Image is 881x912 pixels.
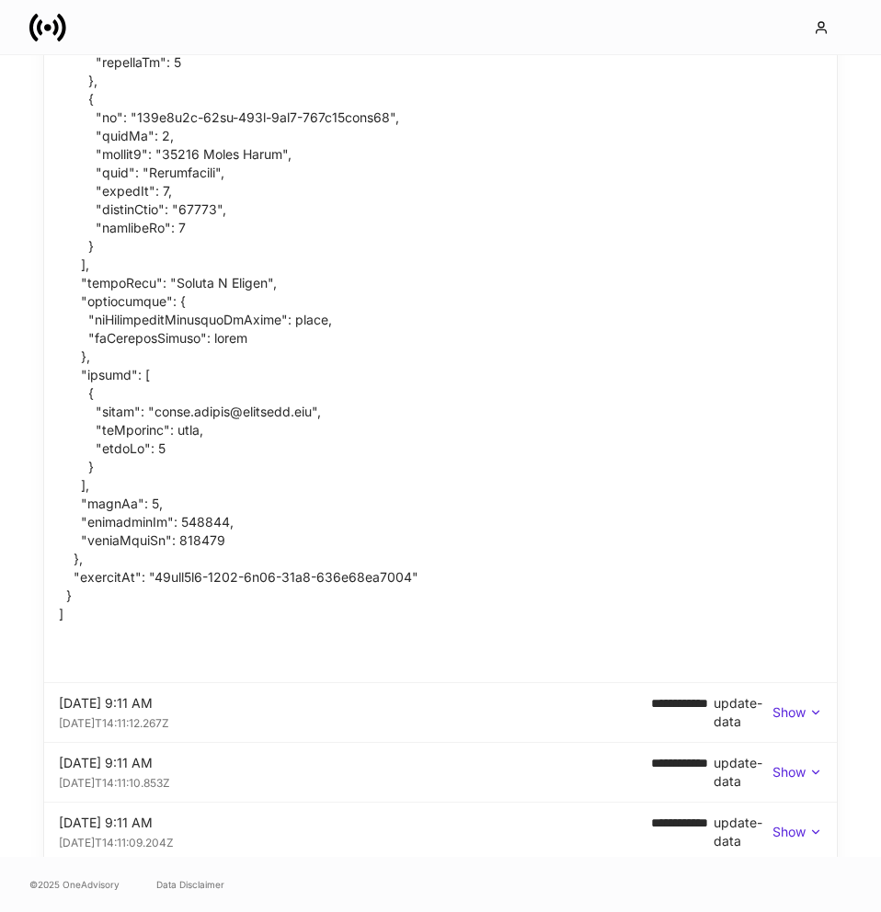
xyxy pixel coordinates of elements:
[714,814,772,850] div: update-data
[59,754,651,772] div: [DATE] 9:11 AM
[772,763,806,781] p: Show
[44,743,837,802] div: [DATE] 9:11 AM[DATE]T14:11:10.853Z**** **** **update-dataShow
[714,694,772,731] div: update-data
[156,877,224,892] a: Data Disclaimer
[29,877,120,892] span: © 2025 OneAdvisory
[59,772,651,791] div: [DATE]T14:11:10.853Z
[44,683,837,742] div: [DATE] 9:11 AM[DATE]T14:11:12.267Z**** **** **update-dataShow
[44,803,837,861] div: [DATE] 9:11 AM[DATE]T14:11:09.204Z**** **** **update-dataShow
[59,832,651,850] div: [DATE]T14:11:09.204Z
[59,694,651,712] div: [DATE] 9:11 AM
[772,823,806,841] p: Show
[59,814,651,832] div: [DATE] 9:11 AM
[714,754,772,791] div: update-data
[59,712,651,731] div: [DATE]T14:11:12.267Z
[772,703,806,722] p: Show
